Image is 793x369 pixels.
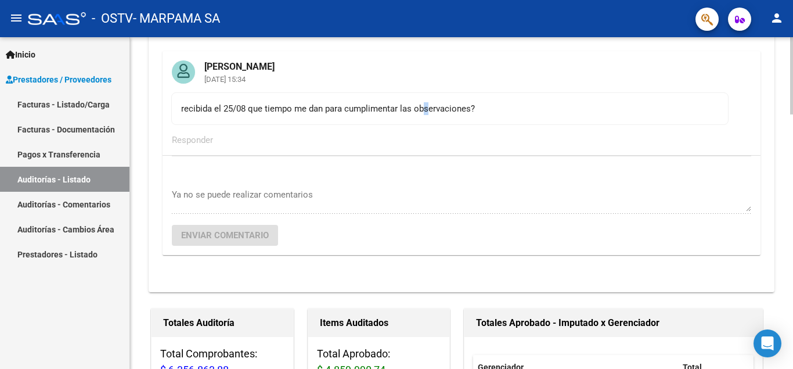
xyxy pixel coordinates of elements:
h1: Totales Aprobado - Imputado x Gerenciador [476,314,751,332]
span: - MARPAMA SA [133,6,220,31]
span: Prestadores / Proveedores [6,73,111,86]
mat-icon: menu [9,11,23,25]
span: - OSTV [92,6,133,31]
mat-icon: person [770,11,784,25]
span: Inicio [6,48,35,61]
h1: Totales Auditoría [163,314,282,332]
span: Responder [172,135,213,145]
h1: Items Auditados [320,314,438,332]
button: Enviar comentario [172,225,278,246]
mat-card-title: [PERSON_NAME] [195,51,284,73]
div: recibida el 25/08 que tiempo me dan para cumplimentar las observaciones? [181,102,719,115]
div: Open Intercom Messenger [754,329,781,357]
span: Enviar comentario [181,230,269,241]
button: Responder [172,130,213,151]
mat-card-subtitle: [DATE] 15:34 [195,76,284,83]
